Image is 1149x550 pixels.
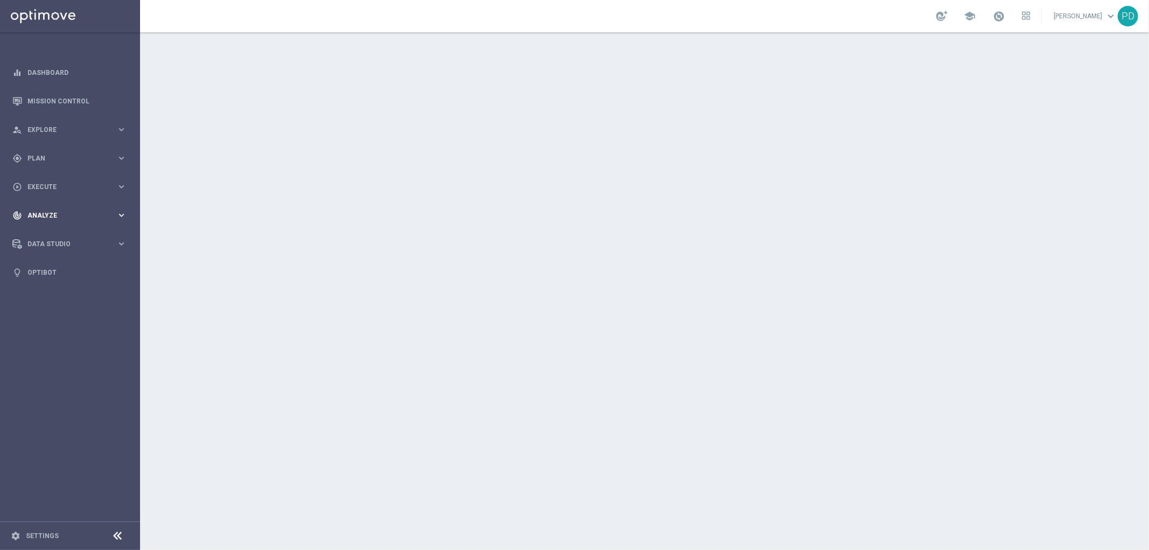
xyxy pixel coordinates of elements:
[116,239,127,249] i: keyboard_arrow_right
[27,58,127,87] a: Dashboard
[1105,10,1117,22] span: keyboard_arrow_down
[12,211,116,220] div: Analyze
[12,211,22,220] i: track_changes
[116,210,127,220] i: keyboard_arrow_right
[1118,6,1138,26] div: PD
[12,211,127,220] button: track_changes Analyze keyboard_arrow_right
[116,153,127,163] i: keyboard_arrow_right
[12,239,116,249] div: Data Studio
[12,240,127,248] button: Data Studio keyboard_arrow_right
[964,10,976,22] span: school
[27,87,127,115] a: Mission Control
[12,154,127,163] button: gps_fixed Plan keyboard_arrow_right
[12,125,116,135] div: Explore
[116,124,127,135] i: keyboard_arrow_right
[27,241,116,247] span: Data Studio
[11,531,20,541] i: settings
[12,182,116,192] div: Execute
[12,58,127,87] div: Dashboard
[12,68,22,78] i: equalizer
[12,183,127,191] button: play_circle_outline Execute keyboard_arrow_right
[12,68,127,77] button: equalizer Dashboard
[12,258,127,287] div: Optibot
[12,125,22,135] i: person_search
[27,212,116,219] span: Analyze
[12,87,127,115] div: Mission Control
[12,154,116,163] div: Plan
[27,184,116,190] span: Execute
[12,97,127,106] button: Mission Control
[12,268,22,277] i: lightbulb
[26,533,59,539] a: Settings
[116,182,127,192] i: keyboard_arrow_right
[12,126,127,134] button: person_search Explore keyboard_arrow_right
[1053,8,1118,24] a: [PERSON_NAME]keyboard_arrow_down
[12,268,127,277] button: lightbulb Optibot
[12,154,22,163] i: gps_fixed
[27,127,116,133] span: Explore
[12,182,22,192] i: play_circle_outline
[27,155,116,162] span: Plan
[27,258,127,287] a: Optibot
